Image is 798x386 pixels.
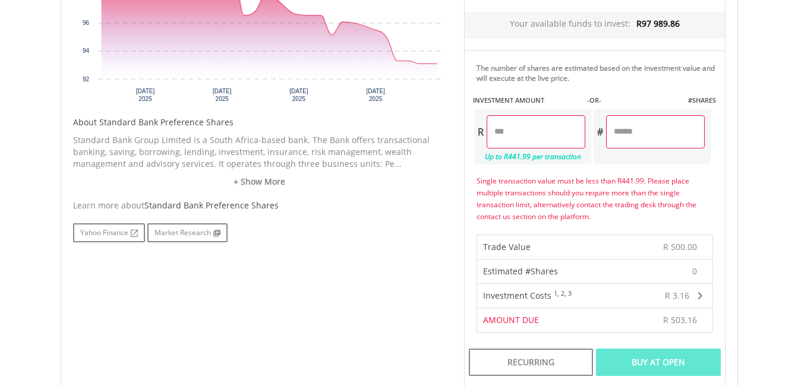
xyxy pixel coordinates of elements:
text: 92 [82,76,89,83]
sup: 1, 2, 3 [554,289,572,298]
span: Standard Bank Preference Shares [144,200,279,211]
div: Buy At Open [596,349,720,376]
div: # [594,115,606,148]
span: AMOUNT DUE [483,314,539,325]
div: R [474,115,487,148]
p: Standard Bank Group Limited is a South Africa-based bank. The Bank offers transactional banking, ... [73,134,446,170]
text: [DATE] 2025 [212,88,231,102]
span: Investment Costs [483,290,551,301]
span: Estimated #Shares [483,265,558,277]
span: R 500.00 [663,241,697,252]
div: Your available funds to invest: [465,12,725,39]
span: Single transaction value must be less than R441.99. Please place multiple transactions should you... [477,176,696,222]
label: #SHARES [688,96,716,105]
span: R 503.16 [663,314,697,325]
text: 94 [82,48,89,54]
label: -OR- [587,96,601,105]
text: [DATE] 2025 [366,88,385,102]
div: Recurring [469,349,593,376]
h5: About Standard Bank Preference Shares [73,116,446,128]
div: Up to R441.99 per transaction [474,148,585,164]
text: [DATE] 2025 [135,88,154,102]
a: + Show More [73,176,446,188]
text: 96 [82,20,89,26]
span: R 3.16 [665,290,689,301]
div: Learn more about [73,200,446,211]
span: R97 989.86 [636,18,680,29]
span: 0 [692,265,697,277]
label: INVESTMENT AMOUNT [473,96,544,105]
div: The number of shares are estimated based on the investment value and will execute at the live price. [477,63,720,83]
a: Market Research [147,223,228,242]
span: Trade Value [483,241,531,252]
text: [DATE] 2025 [289,88,308,102]
a: Yahoo Finance [73,223,145,242]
